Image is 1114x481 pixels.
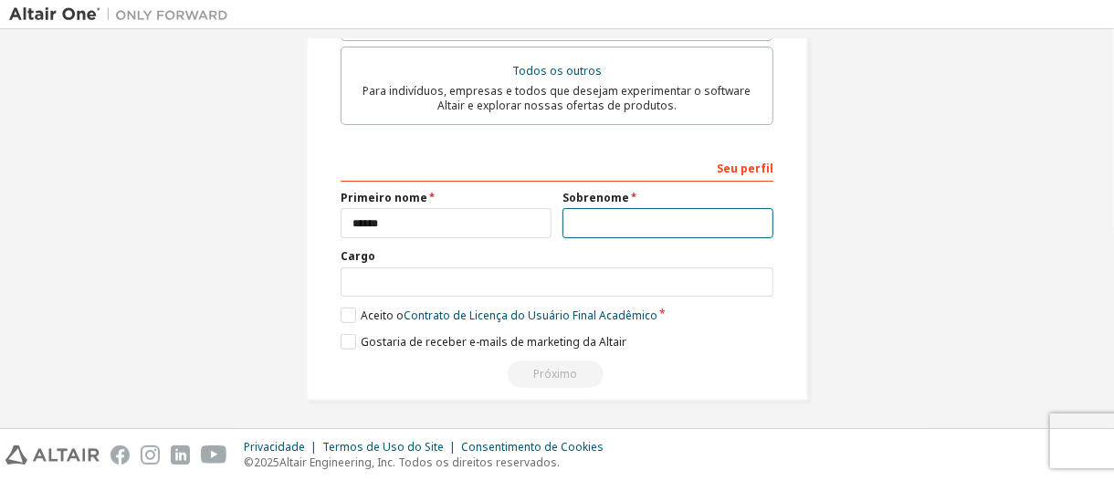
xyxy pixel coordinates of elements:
[341,248,375,264] font: Cargo
[322,439,444,455] font: Termos de Uso do Site
[244,455,254,470] font: ©
[5,445,100,465] img: altair_logo.svg
[110,445,130,465] img: facebook.svg
[279,455,560,470] font: Altair Engineering, Inc. Todos os direitos reservados.
[717,161,773,176] font: Seu perfil
[171,445,190,465] img: linkedin.svg
[562,190,629,205] font: Sobrenome
[341,190,427,205] font: Primeiro nome
[512,63,602,78] font: Todos os outros
[244,439,305,455] font: Privacidade
[9,5,237,24] img: Altair Um
[254,455,279,470] font: 2025
[141,445,160,465] img: instagram.svg
[361,308,404,323] font: Aceito o
[361,334,626,350] font: Gostaria de receber e-mails de marketing da Altair
[599,308,657,323] font: Acadêmico
[404,308,596,323] font: Contrato de Licença do Usuário Final
[363,83,751,113] font: Para indivíduos, empresas e todos que desejam experimentar o software Altair e explorar nossas of...
[201,445,227,465] img: youtube.svg
[341,361,773,388] div: Leia e aceite o CLUF para continuar
[461,439,604,455] font: Consentimento de Cookies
